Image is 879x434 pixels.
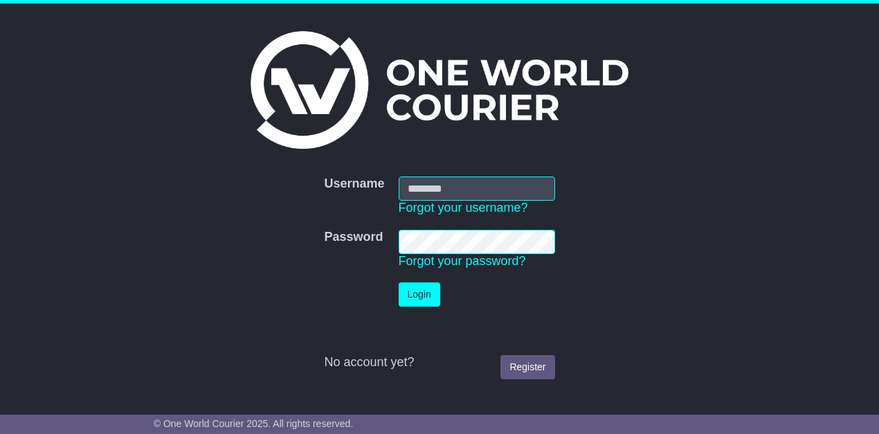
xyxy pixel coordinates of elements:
[324,177,384,192] label: Username
[399,282,440,307] button: Login
[324,230,383,245] label: Password
[399,201,528,215] a: Forgot your username?
[399,254,526,268] a: Forgot your password?
[154,418,354,429] span: © One World Courier 2025. All rights reserved.
[324,355,554,370] div: No account yet?
[500,355,554,379] a: Register
[251,31,628,149] img: One World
